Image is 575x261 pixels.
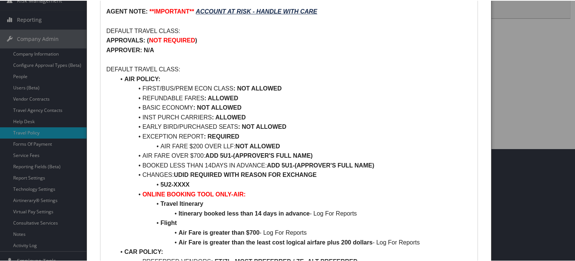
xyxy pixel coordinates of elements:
strong: ONLINE BOOKING TOOL ONLY-AIR: [142,190,245,197]
strong: : ALLOWED [204,94,238,101]
li: INST PURCH CARRIERS [115,112,472,122]
strong: : REQUIRED [204,133,239,139]
p: DEFAULT TRAVEL CLASS: [106,26,472,35]
strong: NOT ALLOWED [236,142,280,149]
strong: APPROVALS: [106,36,145,43]
strong: ADD 5U1-(APPROVER'S FULL NAME) [205,152,313,158]
u: ACCOUNT AT RISK - HANDLE WITH CARE [196,8,317,14]
li: AIR FARE $200 OVER LLF: [115,141,472,151]
li: BASIC ECONOMY [115,102,472,112]
strong: : NOT ALLOWED [238,123,286,129]
strong: CAR POLICY: [124,248,163,254]
li: EARLY BIRD/PURCHASED SEATS [115,121,472,131]
strong: Flight [160,219,177,225]
strong: AGENT NOTE: [106,8,148,14]
li: FIRST/BUS/PREM ECON CLASS [115,83,472,93]
strong: UDID REQUIRED WITH REASON FOR EXCHANGE [174,171,317,177]
li: AIR FARE OVER $700: [115,150,472,160]
strong: 5U2-XXXX [160,181,189,187]
strong: : NOT ALLOWED [193,104,242,110]
li: - Log For Reports [115,227,472,237]
strong: NOT REQUIRED [149,36,195,43]
li: BOOKED LESS THAN 14DAYS IN ADVANCE: [115,160,472,170]
strong: ( [147,36,149,43]
strong: ADD 5U1-(APPROVER'S FULL NAME) [267,161,374,168]
strong: : ALLOWED [212,113,246,120]
p: DEFAULT TRAVEL CLASS: [106,64,472,74]
li: - Log For Reports [115,237,472,247]
strong: Air Fare is greater than $700 [178,229,259,235]
strong: ) [195,36,197,43]
strong: APPROVER: N/A [106,46,154,53]
strong: Travel Itinerary [160,200,203,206]
strong: Air Fare is greater than the least cost logical airfare plus 200 dollars [178,238,373,245]
strong: Itinerary booked less than 14 days in advance [178,210,310,216]
li: REFUNDABLE FARES [115,93,472,103]
strong: : NOT ALLOWED [233,84,281,91]
li: CHANGES: [115,169,472,179]
li: EXCEPTION REPORT [115,131,472,141]
li: - Log For Reports [115,208,472,218]
strong: AIR POLICY: [124,75,160,81]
